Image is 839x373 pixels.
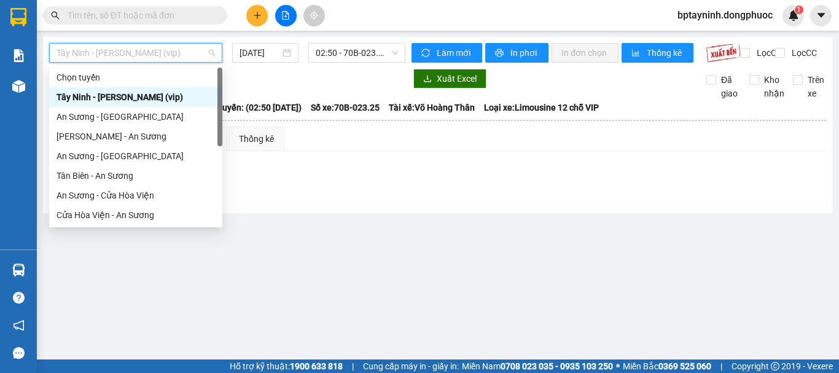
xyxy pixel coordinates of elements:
[759,73,789,100] span: Kho nhận
[316,44,398,62] span: 02:50 - 70B-023.25
[485,43,548,63] button: printerIn phơi
[212,101,302,114] span: Chuyến: (02:50 [DATE])
[310,11,318,20] span: aim
[510,46,539,60] span: In phơi
[13,292,25,304] span: question-circle
[281,11,290,20] span: file-add
[495,49,505,58] span: printer
[57,149,215,163] div: An Sương - [GEOGRAPHIC_DATA]
[437,46,472,60] span: Làm mới
[788,10,799,21] img: icon-new-feature
[12,49,25,62] img: solution-icon
[49,205,222,225] div: Cửa Hòa Viện - An Sương
[413,69,486,88] button: downloadXuất Excel
[10,8,26,26] img: logo-vxr
[57,130,215,143] div: [PERSON_NAME] - An Sương
[57,44,215,62] span: Tây Ninh - Hồ Chí Minh (vip)
[462,359,613,373] span: Miền Nam
[647,46,684,60] span: Thống kê
[720,359,722,373] span: |
[787,46,819,60] span: Lọc CC
[290,361,343,371] strong: 1900 633 818
[631,49,642,58] span: bar-chart
[240,46,280,60] input: 12/10/2025
[616,364,620,369] span: ⚪️
[12,264,25,277] img: warehouse-icon
[57,90,215,104] div: Tây Ninh - [PERSON_NAME] (vip)
[816,10,827,21] span: caret-down
[49,186,222,205] div: An Sương - Cửa Hòa Viện
[389,101,475,114] span: Tài xế: Võ Hoàng Thân
[795,6,803,14] sup: 1
[49,87,222,107] div: Tây Ninh - Hồ Chí Minh (vip)
[49,166,222,186] div: Tân Biên - An Sương
[412,43,482,63] button: syncLàm mới
[57,208,215,222] div: Cửa Hòa Viện - An Sương
[623,359,711,373] span: Miền Bắc
[658,361,711,371] strong: 0369 525 060
[363,359,459,373] span: Cung cấp máy in - giấy in:
[49,107,222,127] div: An Sương - Châu Thành
[771,362,779,371] span: copyright
[57,71,215,84] div: Chọn tuyến
[13,320,25,331] span: notification
[484,101,599,114] span: Loại xe: Limousine 12 chỗ VIP
[622,43,693,63] button: bar-chartThống kê
[303,5,325,26] button: aim
[68,9,213,22] input: Tìm tên, số ĐT hoặc mã đơn
[13,347,25,359] span: message
[716,73,743,100] span: Đã giao
[49,146,222,166] div: An Sương - Tân Biên
[352,359,354,373] span: |
[12,80,25,93] img: warehouse-icon
[275,5,297,26] button: file-add
[706,43,741,63] img: 9k=
[803,73,829,100] span: Trên xe
[421,49,432,58] span: sync
[57,169,215,183] div: Tân Biên - An Sương
[668,7,782,23] span: bptayninh.dongphuoc
[797,6,801,14] span: 1
[552,43,619,63] button: In đơn chọn
[57,189,215,202] div: An Sương - Cửa Hòa Viện
[752,46,784,60] span: Lọc CR
[57,110,215,124] div: An Sương - [GEOGRAPHIC_DATA]
[51,11,60,20] span: search
[810,5,832,26] button: caret-down
[49,127,222,146] div: Châu Thành - An Sương
[501,361,613,371] strong: 0708 023 035 - 0935 103 250
[49,68,222,87] div: Chọn tuyến
[253,11,262,20] span: plus
[230,359,343,373] span: Hỗ trợ kỹ thuật:
[246,5,268,26] button: plus
[311,101,380,114] span: Số xe: 70B-023.25
[239,132,274,146] div: Thống kê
